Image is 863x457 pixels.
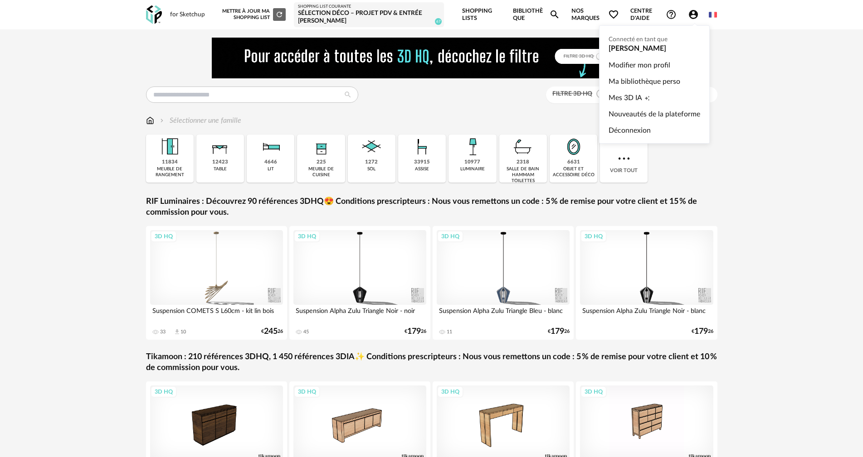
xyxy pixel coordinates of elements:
[317,159,326,166] div: 225
[150,305,283,323] div: Suspension COMETS S L60cm - kit lin bois
[609,57,700,73] a: Modifier mon profil
[151,231,177,242] div: 3D HQ
[151,386,177,398] div: 3D HQ
[146,197,717,218] a: RIF Luminaires : Découvrez 90 références 3DHQ😍 Conditions prescripteurs : Nous vous remettons un ...
[447,329,452,335] div: 11
[180,329,186,335] div: 10
[464,159,480,166] div: 10977
[552,166,595,178] div: objet et accessoire déco
[580,305,713,323] div: Suspension Alpha Zulu Triangle Noir - blanc
[688,9,699,20] span: Account Circle icon
[567,159,580,166] div: 6631
[309,135,333,159] img: Rangement.png
[460,166,485,172] div: luminaire
[298,4,440,25] a: Shopping List courante Sélection Déco – Projet PDV & entrée [PERSON_NAME] 67
[146,5,162,24] img: OXP
[511,135,535,159] img: Salle%20de%20bain.png
[616,150,632,167] img: more.7b13dc1.svg
[298,10,440,25] div: Sélection Déco – Projet PDV & entrée [PERSON_NAME]
[174,328,180,335] span: Download icon
[264,159,277,166] div: 4646
[149,166,191,178] div: meuble de rangement
[600,135,648,183] div: Voir tout
[608,9,619,20] span: Heart Outline icon
[208,135,232,159] img: Table.png
[460,135,485,159] img: Luminaire.png
[275,12,283,17] span: Refresh icon
[160,329,166,335] div: 33
[644,90,650,106] span: Creation icon
[437,386,463,398] div: 3D HQ
[258,135,283,159] img: Literie.png
[300,166,342,178] div: meuble de cuisine
[405,328,426,335] div: € 26
[609,122,700,139] a: Déconnexion
[709,10,717,19] img: fr
[220,8,286,21] div: Mettre à jour ma Shopping List
[549,9,560,20] span: Magnify icon
[264,328,278,335] span: 245
[609,90,700,106] a: Mes 3D IACreation icon
[303,329,309,335] div: 45
[551,328,564,335] span: 179
[294,231,320,242] div: 3D HQ
[146,226,288,340] a: 3D HQ Suspension COMETS S L60cm - kit lin bois 33 Download icon 10 €24526
[146,115,154,126] img: svg+xml;base64,PHN2ZyB3aWR0aD0iMTYiIGhlaWdodD0iMTciIHZpZXdCb3g9IjAgMCAxNiAxNyIgZmlsbD0ibm9uZSIgeG...
[289,226,431,340] a: 3D HQ Suspension Alpha Zulu Triangle Noir - noir 45 €17926
[630,7,677,22] span: Centre d'aideHelp Circle Outline icon
[146,352,717,373] a: Tikamoon : 210 références 3DHQ, 1 450 références 3DIA✨ Conditions prescripteurs : Nous vous remet...
[502,166,544,184] div: salle de bain hammam toilettes
[414,159,430,166] div: 33915
[435,18,442,25] span: 67
[609,106,700,122] a: Nouveautés de la plateforme
[214,166,227,172] div: table
[666,9,677,20] span: Help Circle Outline icon
[158,115,166,126] img: svg+xml;base64,PHN2ZyB3aWR0aD0iMTYiIGhlaWdodD0iMTYiIHZpZXdCb3g9IjAgMCAxNiAxNiIgZmlsbD0ibm9uZSIgeG...
[170,11,205,19] div: for Sketchup
[433,226,574,340] a: 3D HQ Suspension Alpha Zulu Triangle Bleu - blanc 11 €17926
[212,38,652,78] img: FILTRE%20HQ%20NEW_V1%20(4).gif
[415,166,429,172] div: assise
[293,305,427,323] div: Suspension Alpha Zulu Triangle Noir - noir
[162,159,178,166] div: 11834
[548,328,570,335] div: € 26
[294,386,320,398] div: 3D HQ
[694,328,708,335] span: 179
[410,135,434,159] img: Assise.png
[212,159,228,166] div: 12423
[561,135,586,159] img: Miroir.png
[298,4,440,10] div: Shopping List courante
[158,115,241,126] div: Sélectionner une famille
[437,305,570,323] div: Suspension Alpha Zulu Triangle Bleu - blanc
[688,9,703,20] span: Account Circle icon
[609,73,700,90] a: Ma bibliothèque perso
[437,231,463,242] div: 3D HQ
[261,328,283,335] div: € 26
[157,135,182,159] img: Meuble%20de%20rangement.png
[576,226,717,340] a: 3D HQ Suspension Alpha Zulu Triangle Noir - blanc €17926
[407,328,421,335] span: 179
[268,166,274,172] div: lit
[552,91,592,97] span: Filtre 3D HQ
[692,328,713,335] div: € 26
[580,231,607,242] div: 3D HQ
[367,166,375,172] div: sol
[365,159,378,166] div: 1272
[517,159,529,166] div: 2318
[580,386,607,398] div: 3D HQ
[359,135,384,159] img: Sol.png
[609,90,642,106] span: Mes 3D IA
